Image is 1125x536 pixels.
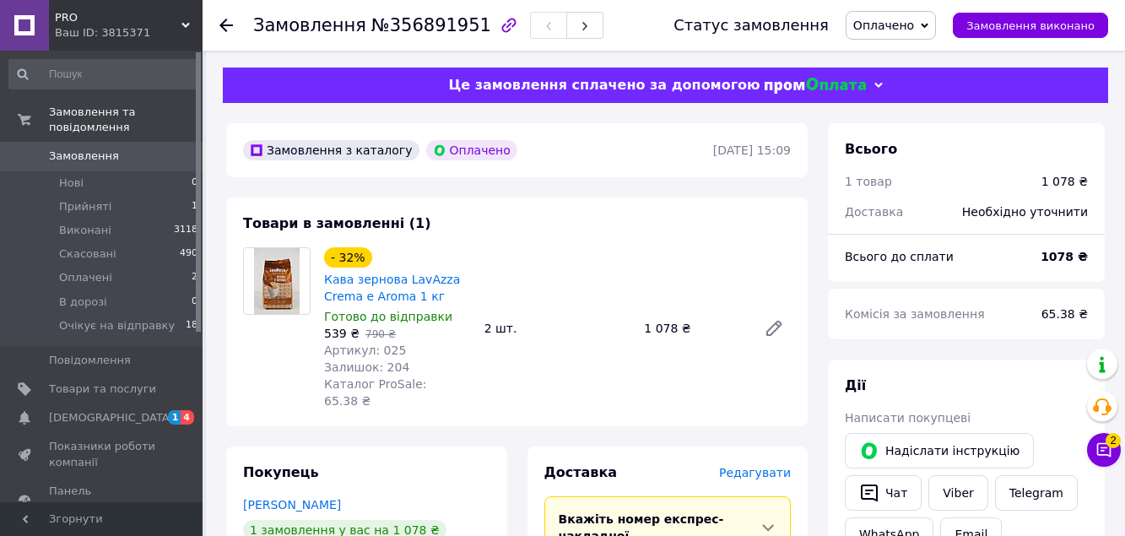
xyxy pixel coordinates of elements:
[59,246,116,262] span: Скасовані
[49,410,174,425] span: [DEMOGRAPHIC_DATA]
[324,310,452,323] span: Готово до відправки
[192,295,197,310] span: 0
[448,77,760,93] span: Це замовлення сплачено за допомогою
[243,215,431,231] span: Товари в замовленні (1)
[55,25,203,41] div: Ваш ID: 3815371
[637,317,750,340] div: 1 078 ₴
[1041,307,1088,321] span: 65.38 ₴
[952,193,1098,230] div: Необхідно уточнити
[845,377,866,393] span: Дії
[365,328,396,340] span: 790 ₴
[59,318,175,333] span: Очікує на відправку
[168,410,181,425] span: 1
[478,317,638,340] div: 2 шт.
[845,250,954,263] span: Всього до сплати
[219,17,233,34] div: Повернутися назад
[243,498,341,512] a: [PERSON_NAME]
[426,140,517,160] div: Оплачено
[853,19,914,32] span: Оплачено
[186,318,197,333] span: 18
[845,205,903,219] span: Доставка
[1041,173,1088,190] div: 1 078 ₴
[49,149,119,164] span: Замовлення
[324,247,372,268] div: - 32%
[181,410,194,425] span: 4
[59,199,111,214] span: Прийняті
[243,140,419,160] div: Замовлення з каталогу
[1087,433,1121,467] button: Чат з покупцем2
[49,439,156,469] span: Показники роботи компанії
[59,270,112,285] span: Оплачені
[8,59,199,89] input: Пошук
[49,353,131,368] span: Повідомлення
[324,344,406,357] span: Артикул: 025
[324,327,360,340] span: 539 ₴
[59,295,107,310] span: В дорозі
[180,246,197,262] span: 490
[673,17,829,34] div: Статус замовлення
[845,175,892,188] span: 1 товар
[59,176,84,191] span: Нові
[59,223,111,238] span: Виконані
[845,411,971,425] span: Написати покупцеві
[192,176,197,191] span: 0
[254,248,300,314] img: Кава зернова LavAzza Crema e Aroma 1 кг
[55,10,181,25] span: PRO
[324,273,460,303] a: Кава зернова LavAzza Crema e Aroma 1 кг
[757,311,791,345] a: Редагувати
[928,475,987,511] a: Viber
[371,15,491,35] span: №356891951
[192,270,197,285] span: 2
[845,141,897,157] span: Всього
[845,433,1034,468] button: Надіслати інструкцію
[845,475,922,511] button: Чат
[544,464,618,480] span: Доставка
[253,15,366,35] span: Замовлення
[1106,433,1121,448] span: 2
[49,484,156,514] span: Панель управління
[1041,250,1088,263] b: 1078 ₴
[49,105,203,135] span: Замовлення та повідомлення
[719,466,791,479] span: Редагувати
[953,13,1108,38] button: Замовлення виконано
[243,464,319,480] span: Покупець
[713,143,791,157] time: [DATE] 15:09
[192,199,197,214] span: 1
[324,360,409,374] span: Залишок: 204
[324,377,426,408] span: Каталог ProSale: 65.38 ₴
[966,19,1095,32] span: Замовлення виконано
[49,382,156,397] span: Товари та послуги
[995,475,1078,511] a: Telegram
[845,307,985,321] span: Комісія за замовлення
[765,78,866,94] img: evopay logo
[174,223,197,238] span: 3118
